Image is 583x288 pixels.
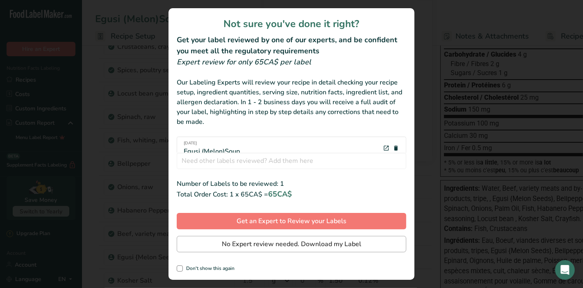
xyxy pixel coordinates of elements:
[177,16,406,31] h1: Not sure you've done it right?
[237,216,346,226] span: Get an Expert to Review your Labels
[184,140,240,156] div: Egusi (Melon)Soup
[177,236,406,252] button: No Expert review needed. Download my Label
[184,140,240,146] span: [DATE]
[177,34,406,57] h2: Get your label reviewed by one of our experts, and be confident you meet all the regulatory requi...
[177,213,406,229] button: Get an Expert to Review your Labels
[177,78,406,127] div: Our Labeling Experts will review your recipe in detail checking your recipe setup, ingredient qua...
[177,57,406,68] div: Expert review for only 65CA$ per label
[555,260,575,280] div: Open Intercom Messenger
[177,153,406,169] input: Need other labels reviewed? Add them here
[268,189,292,199] span: 65CA$
[177,179,406,189] div: Number of Labels to be reviewed: 1
[183,265,235,272] span: Don't show this again
[222,239,361,249] span: No Expert review needed. Download my Label
[177,189,406,200] div: Total Order Cost: 1 x 65CA$ =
